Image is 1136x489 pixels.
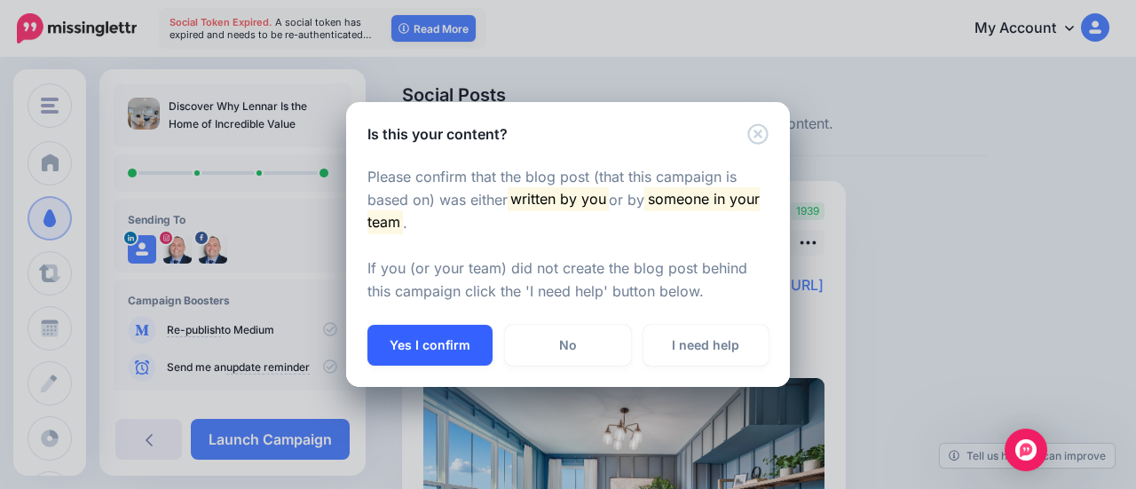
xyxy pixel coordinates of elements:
p: Please confirm that the blog post (that this campaign is based on) was either or by . If you (or ... [367,166,769,304]
h5: Is this your content? [367,123,508,145]
button: Close [747,123,769,146]
mark: someone in your team [367,187,760,233]
div: Open Intercom Messenger [1005,429,1047,471]
button: Yes I confirm [367,325,493,366]
a: I need help [643,325,769,366]
a: No [505,325,630,366]
mark: written by you [508,187,609,210]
